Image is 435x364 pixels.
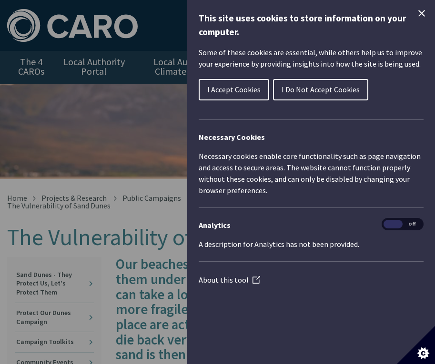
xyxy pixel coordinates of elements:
[199,219,424,231] h3: Analytics
[384,220,403,229] span: On
[199,150,424,196] p: Necessary cookies enable core functionality such as page navigation and access to secure areas. T...
[403,220,422,229] span: Off
[397,326,435,364] button: Set cookie preferences
[199,79,269,100] button: I Accept Cookies
[199,11,424,39] h1: This site uses cookies to store information on your computer.
[273,79,368,100] button: I Do Not Accept Cookies
[199,131,424,143] h2: Necessary Cookies
[199,47,424,69] p: Some of these cookies are essential, while others help us to improve your experience by providing...
[199,275,260,285] a: About this tool
[416,8,427,19] button: Close Cookie Control
[207,85,261,94] span: I Accept Cookies
[199,238,424,250] p: A description for Analytics has not been provided.
[282,85,360,94] span: I Do Not Accept Cookies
